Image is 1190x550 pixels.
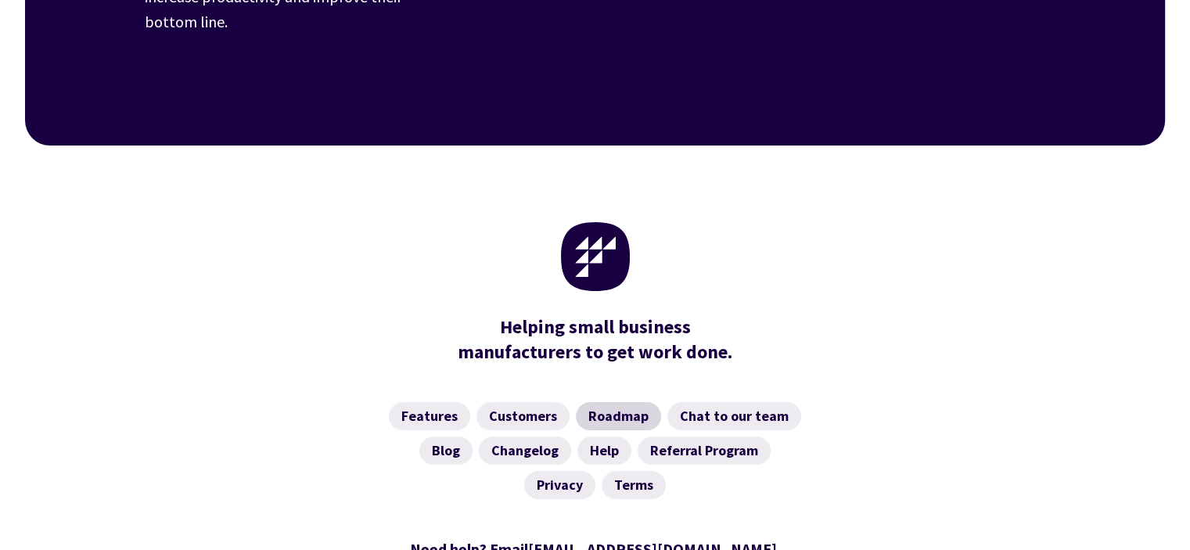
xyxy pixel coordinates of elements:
[389,402,470,430] a: Features
[576,402,661,430] a: Roadmap
[451,315,740,365] div: manufacturers to get work done.
[500,315,691,340] mark: Helping small business
[638,437,771,465] a: Referral Program
[667,402,801,430] a: Chat to our team
[602,471,666,499] a: Terms
[479,437,571,465] a: Changelog
[145,402,1046,499] nav: Footer Navigation
[524,471,595,499] a: Privacy
[476,402,570,430] a: Customers
[577,437,631,465] a: Help
[1112,475,1190,550] iframe: Chat Widget
[419,437,473,465] a: Blog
